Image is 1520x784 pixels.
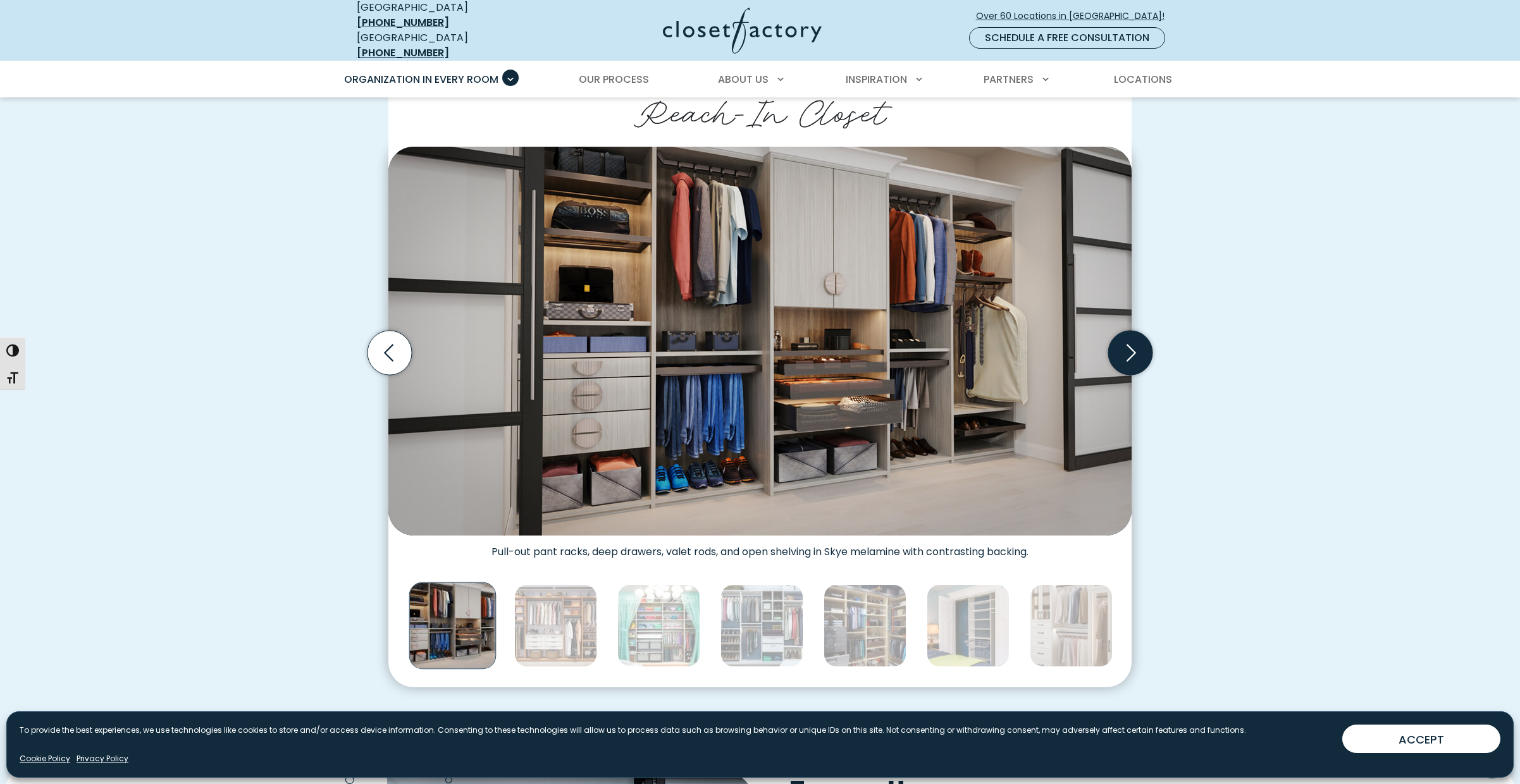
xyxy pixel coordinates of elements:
[976,9,1175,23] span: Over 60 Locations in [GEOGRAPHIC_DATA]!
[357,15,449,30] a: [PHONE_NUMBER]
[357,46,449,60] a: [PHONE_NUMBER]
[409,582,497,670] img: Custom reach-in closet with pant hangers, custom cabinets and drawers
[357,30,540,61] div: [GEOGRAPHIC_DATA]
[20,725,1246,736] p: To provide the best experiences, we use technologies like cookies to store and/or access device i...
[1030,584,1113,667] img: Reach-in closet with elegant white wood cabinetry, LED lighting, and pull-out shoe storage and do...
[927,584,1010,667] img: Reach-in closet with pull out wire baskets and dual hanging rods.
[824,584,906,667] img: Children's clothing in reach-in closet featuring pull-out tie rack, dual level hanging rods, uppe...
[335,62,1185,97] nav: Primary Menu
[1103,326,1158,380] button: Next slide
[514,584,597,667] img: Dual-tone reach-in closet system in Tea for Two with White Chocolate drawers with black hardware....
[388,147,1132,536] img: Custom reach-in closet with pant hangers, custom cabinets and drawers
[362,326,417,380] button: Previous slide
[984,72,1034,87] span: Partners
[1114,72,1172,87] span: Locations
[969,27,1165,49] a: Schedule a Free Consultation
[718,72,769,87] span: About Us
[720,584,803,667] img: Reach-in closet featuring open shoe shelving with elite toe tops, LED lit hanging rods, and upper...
[617,584,700,667] img: Children's closet with double handing rods and quilted fabric pull-out baskets.
[344,72,498,87] span: Organization in Every Room
[663,8,822,54] img: Closet Factory Logo
[579,72,649,87] span: Our Process
[20,753,70,764] a: Cookie Policy
[388,536,1132,558] figcaption: Pull-out pant racks, deep drawers, valet rods, and open shelving in Skye melamine with contrastin...
[634,84,886,135] span: Reach-In Closet
[975,5,1175,27] a: Over 60 Locations in [GEOGRAPHIC_DATA]!
[77,753,128,764] a: Privacy Policy
[1342,725,1500,753] button: ACCEPT
[846,72,907,87] span: Inspiration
